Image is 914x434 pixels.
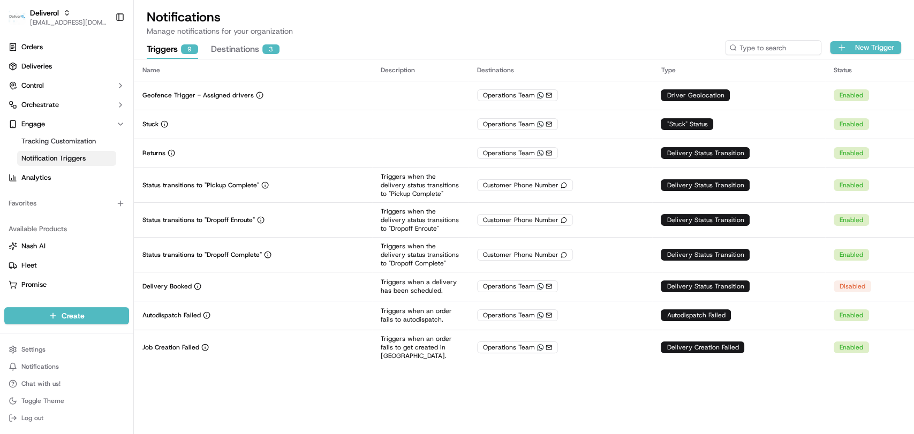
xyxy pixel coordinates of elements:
h1: Notifications [147,9,901,26]
div: Name [142,66,364,74]
div: We're available if you need us! [48,113,147,121]
img: 1736555255976-a54dd68f-1ca7-489b-9aae-adbdc363a1c4 [21,195,30,204]
img: Nash [11,11,32,32]
p: Triggers when the delivery status transitions to "Dropoff Complete" [381,242,460,268]
img: Jeff Sasse [11,185,28,202]
a: 📗Knowledge Base [6,235,86,254]
button: Nash AI [4,238,129,255]
p: Triggers when an order fails to autodispatch. [381,307,460,324]
p: Triggers when the delivery status transitions to "Dropoff Enroute" [381,207,460,233]
div: Delivery Status Transition [661,147,750,159]
span: API Documentation [101,239,172,250]
button: Create [4,307,129,324]
div: Delivery Status Transition [661,214,750,226]
button: Fleet [4,257,129,274]
div: Available Products [4,220,129,238]
div: Driver Geolocation [661,89,730,101]
p: Delivery Booked [142,282,192,291]
p: Returns [142,149,165,157]
div: Status [834,66,905,74]
a: Orders [4,39,129,56]
span: Knowledge Base [21,239,82,250]
span: [EMAIL_ADDRESS][DOMAIN_NAME] [30,18,107,27]
button: Destinations [211,41,280,59]
a: Fleet [9,261,125,270]
button: Start new chat [182,105,195,118]
button: Engage [4,116,129,133]
p: Status transitions to "Dropoff Complete" [142,250,262,259]
button: Notifications [4,359,129,374]
a: Nash AI [9,241,125,251]
span: • [89,166,93,174]
div: Type [661,66,817,74]
button: New Trigger [830,41,901,54]
div: Disabled [834,280,871,292]
div: Operations Team [477,118,558,130]
div: Enabled [834,118,869,130]
div: Operations Team [477,147,558,159]
p: Job Creation Failed [142,343,199,352]
button: Triggers [147,41,198,59]
div: Favorites [4,195,129,212]
span: [PERSON_NAME] [33,166,87,174]
div: Enabled [834,249,869,261]
img: 1736555255976-a54dd68f-1ca7-489b-9aae-adbdc363a1c4 [21,166,30,175]
span: Nash AI [21,241,46,251]
span: Fleet [21,261,37,270]
span: [PERSON_NAME] [33,195,87,203]
span: • [89,195,93,203]
button: Deliverol [30,7,59,18]
span: Orchestrate [21,100,59,110]
div: "Stuck" Status [661,118,713,130]
a: Promise [9,280,125,290]
div: Enabled [834,214,869,226]
div: Past conversations [11,139,72,148]
div: Delivery Status Transition [661,280,750,292]
div: Enabled [834,89,869,101]
span: Log out [21,414,43,422]
a: Deliveries [4,58,129,75]
span: Analytics [21,173,51,182]
button: Promise [4,276,129,293]
button: DeliverolDeliverol[EMAIL_ADDRESS][DOMAIN_NAME] [4,4,111,30]
span: Orders [21,42,43,52]
div: Operations Team [477,89,558,101]
span: [DATE] [95,166,117,174]
span: Control [21,81,44,90]
p: Autodispatch Failed [142,311,201,319]
button: Log out [4,410,129,425]
button: Orchestrate [4,96,129,113]
p: Stuck [142,120,158,128]
img: Charles Folsom [11,156,28,173]
span: Create [62,310,85,321]
div: Description [381,66,460,74]
input: Type to search [725,40,821,55]
div: Customer Phone Number [477,179,573,191]
p: Triggers when a delivery has been scheduled. [381,278,460,295]
a: Tracking Customization [17,134,116,149]
p: Geofence Trigger - Assigned drivers [142,91,254,100]
div: Enabled [834,147,869,159]
span: [DATE] [95,195,117,203]
span: Toggle Theme [21,397,64,405]
a: Analytics [4,169,129,186]
div: 📗 [11,240,19,249]
a: 💻API Documentation [86,235,176,254]
img: 1736555255976-a54dd68f-1ca7-489b-9aae-adbdc363a1c4 [11,102,30,121]
input: Got a question? Start typing here... [28,69,193,80]
a: Notification Triggers [17,151,116,166]
button: See all [166,137,195,150]
img: 9188753566659_6852d8bf1fb38e338040_72.png [22,102,42,121]
button: Chat with us! [4,376,129,391]
p: Manage notifications for your organization [147,26,901,36]
div: Operations Team [477,341,558,353]
div: Customer Phone Number [477,214,573,226]
a: Powered byPylon [75,265,130,273]
button: Settings [4,342,129,357]
div: 3 [262,44,280,54]
p: Welcome 👋 [11,43,195,60]
span: Engage [21,119,45,129]
button: Toggle Theme [4,393,129,408]
div: Autodispatch Failed [661,309,731,321]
